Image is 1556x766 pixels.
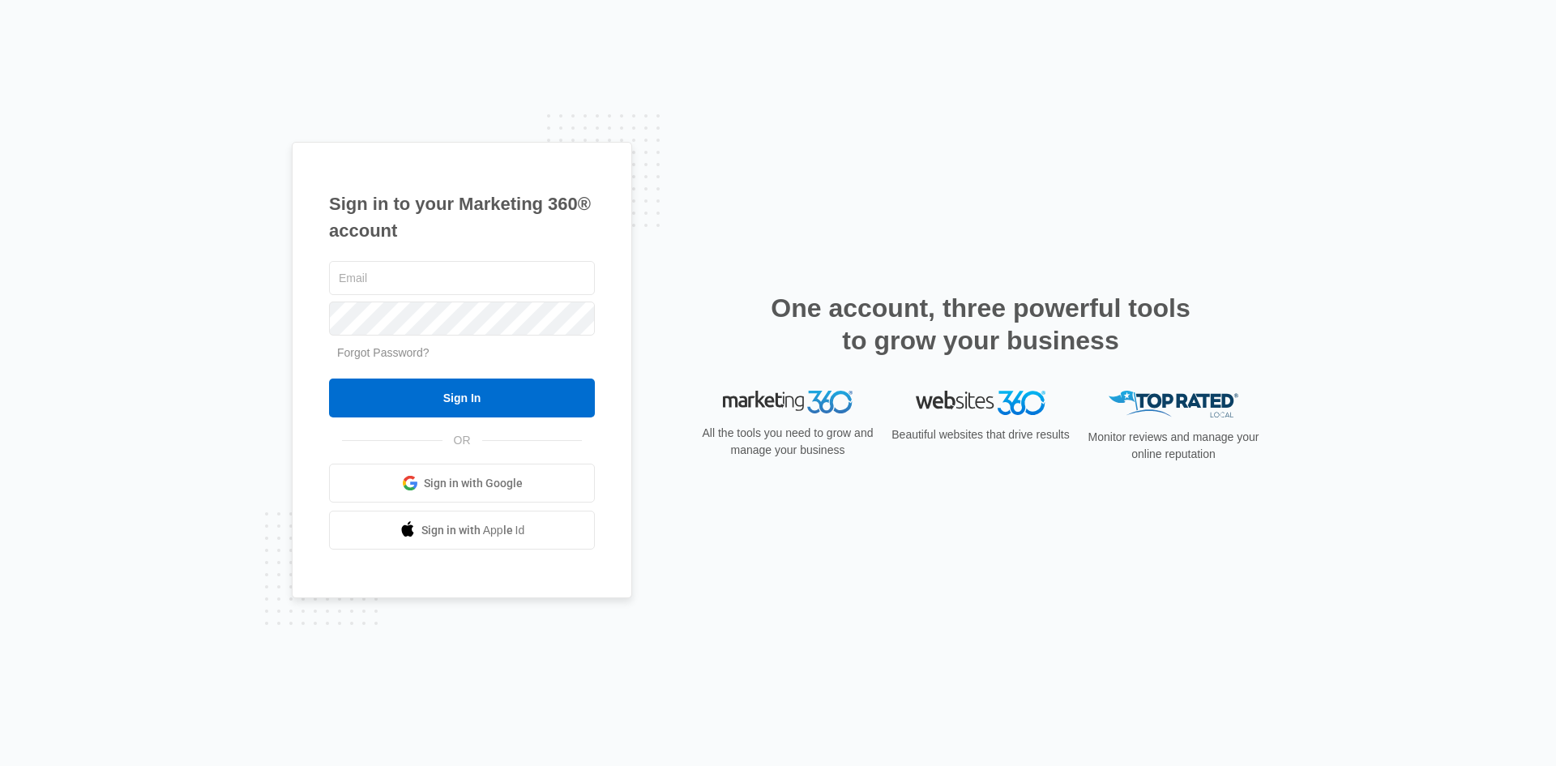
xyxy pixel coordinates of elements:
[329,464,595,503] a: Sign in with Google
[723,391,853,413] img: Marketing 360
[890,426,1071,443] p: Beautiful websites that drive results
[329,190,595,244] h1: Sign in to your Marketing 360® account
[421,522,525,539] span: Sign in with Apple Id
[337,346,430,359] a: Forgot Password?
[1083,429,1264,463] p: Monitor reviews and manage your online reputation
[1109,391,1238,417] img: Top Rated Local
[329,379,595,417] input: Sign In
[697,425,878,459] p: All the tools you need to grow and manage your business
[916,391,1045,414] img: Websites 360
[766,292,1195,357] h2: One account, three powerful tools to grow your business
[329,511,595,550] a: Sign in with Apple Id
[329,261,595,295] input: Email
[442,432,482,449] span: OR
[424,475,523,492] span: Sign in with Google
